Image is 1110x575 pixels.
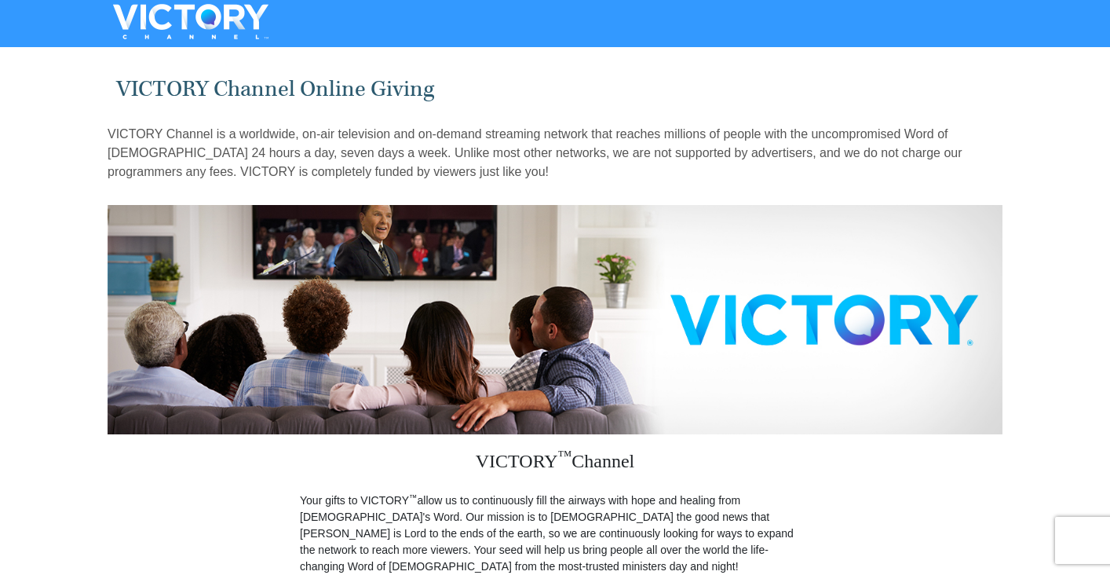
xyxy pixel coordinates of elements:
h3: VICTORY Channel [300,434,810,493]
h1: VICTORY Channel Online Giving [116,76,995,102]
p: VICTORY Channel is a worldwide, on-air television and on-demand streaming network that reaches mi... [108,125,1002,181]
sup: ™ [558,448,572,463]
sup: ™ [409,493,418,502]
p: Your gifts to VICTORY allow us to continuously fill the airways with hope and healing from [DEMOG... [300,493,810,575]
img: VICTORYTHON - VICTORY Channel [93,4,289,39]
